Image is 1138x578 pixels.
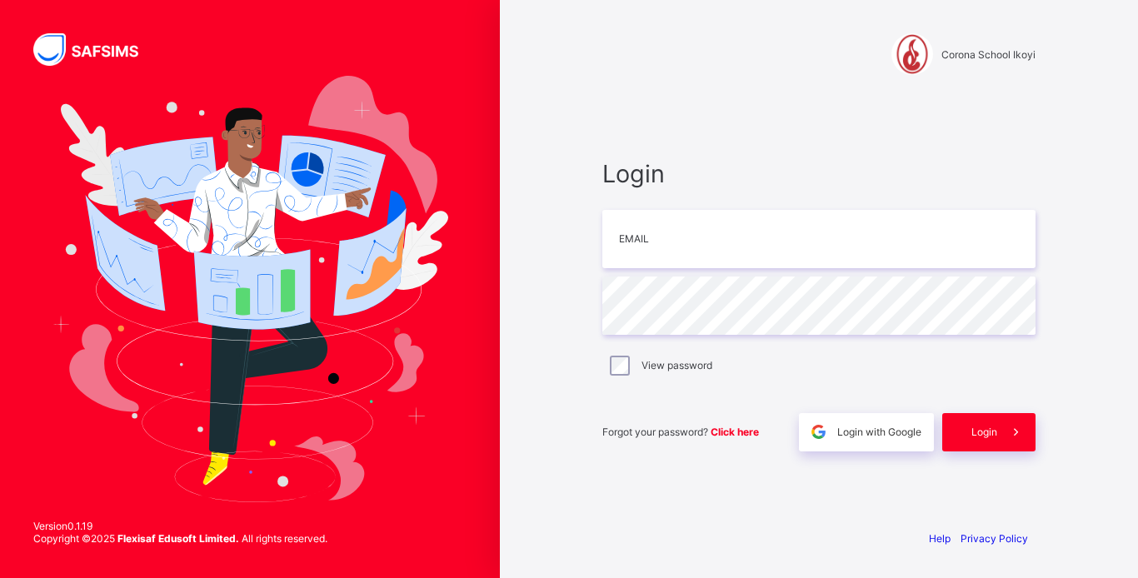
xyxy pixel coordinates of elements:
[809,422,828,441] img: google.396cfc9801f0270233282035f929180a.svg
[641,359,712,371] label: View password
[837,426,921,438] span: Login with Google
[602,426,759,438] span: Forgot your password?
[961,532,1028,545] a: Privacy Policy
[33,532,327,545] span: Copyright © 2025 All rights reserved.
[602,159,1036,188] span: Login
[971,426,997,438] span: Login
[929,532,951,545] a: Help
[52,76,448,502] img: Hero Image
[117,532,239,545] strong: Flexisaf Edusoft Limited.
[941,48,1036,61] span: Corona School Ikoyi
[33,520,327,532] span: Version 0.1.19
[33,33,158,66] img: SAFSIMS Logo
[711,426,759,438] a: Click here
